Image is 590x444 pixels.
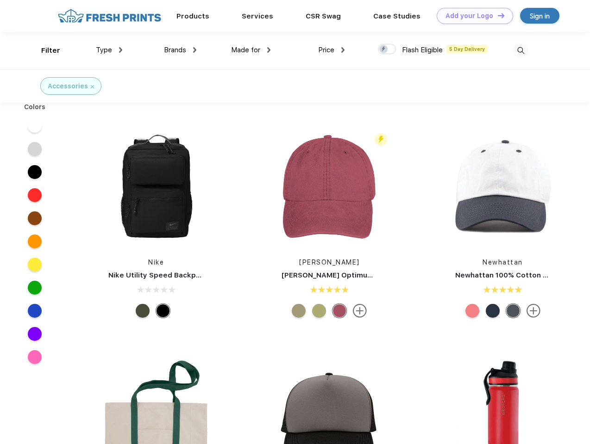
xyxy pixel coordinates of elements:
[119,47,122,53] img: dropdown.png
[136,304,150,318] div: Cargo Khaki
[446,45,488,53] span: 5 Day Delivery
[312,304,326,318] div: Apple
[527,304,540,318] img: more.svg
[148,259,164,266] a: Nike
[91,85,94,88] img: filter_cancel.svg
[465,304,479,318] div: White Coral
[176,12,209,20] a: Products
[41,45,60,56] div: Filter
[94,125,218,248] img: func=resize&h=266
[267,47,270,53] img: dropdown.png
[282,271,443,279] a: [PERSON_NAME] Optimum Pigment Dyed-Cap
[55,8,164,24] img: fo%20logo%202.webp
[483,259,523,266] a: Newhattan
[530,11,550,21] div: Sign in
[341,47,345,53] img: dropdown.png
[441,125,565,248] img: func=resize&h=266
[318,46,334,54] span: Price
[156,304,170,318] div: Black
[520,8,559,24] a: Sign in
[17,102,53,112] div: Colors
[498,13,504,18] img: DT
[299,259,360,266] a: [PERSON_NAME]
[353,304,367,318] img: more.svg
[268,125,391,248] img: func=resize&h=266
[402,46,443,54] span: Flash Eligible
[446,12,493,20] div: Add your Logo
[513,43,528,58] img: desktop_search.svg
[231,46,260,54] span: Made for
[333,304,346,318] div: Nautical Red
[96,46,112,54] span: Type
[108,271,208,279] a: Nike Utility Speed Backpack
[375,133,387,146] img: flash_active_toggle.svg
[506,304,520,318] div: White Charcoal
[164,46,186,54] span: Brands
[193,47,196,53] img: dropdown.png
[486,304,500,318] div: White Navy
[292,304,306,318] div: Khaki
[48,81,88,91] div: Accessories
